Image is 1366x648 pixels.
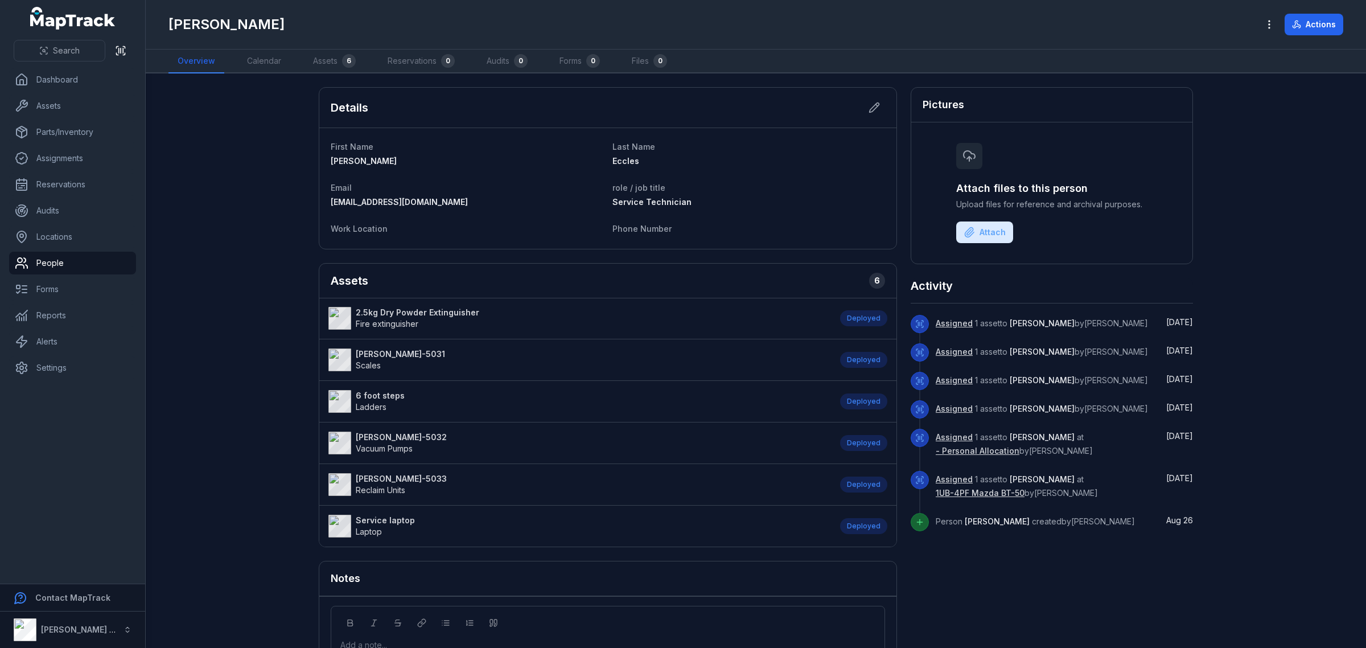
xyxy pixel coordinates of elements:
a: Audits [9,199,136,222]
time: 9/30/2025, 8:09:49 AM [1166,431,1193,441]
span: 1 asset to by [PERSON_NAME] [936,347,1148,356]
strong: Service laptop [356,515,415,526]
span: role / job title [612,183,665,192]
a: Reports [9,304,136,327]
div: Deployed [840,477,887,493]
a: Reservations [9,173,136,196]
a: Overview [168,50,224,73]
div: Deployed [840,393,887,409]
span: Ladders [356,402,386,412]
span: [PERSON_NAME] [331,156,397,166]
span: 1 asset to at by [PERSON_NAME] [936,432,1093,456]
strong: [PERSON_NAME] Air [41,625,120,634]
a: Assets [9,95,136,117]
span: [DATE] [1166,346,1193,355]
span: Work Location [331,224,388,233]
button: Search [14,40,105,61]
span: Aug 26 [1166,515,1193,525]
h2: Details [331,100,368,116]
span: [PERSON_NAME] [1010,318,1075,328]
time: 9/30/2025, 8:13:41 AM [1166,403,1193,412]
a: Service laptopLaptop [328,515,829,538]
a: [PERSON_NAME]-5032Vacuum Pumps [328,432,829,454]
span: [PERSON_NAME] [1010,375,1075,385]
a: 1UB-4PF Mazda BT-50 [936,487,1024,499]
time: 9/30/2025, 8:07:24 AM [1166,473,1193,483]
time: 9/30/2025, 8:21:30 AM [1166,317,1193,327]
div: 6 [342,54,356,68]
h2: Assets [331,273,368,289]
a: 2.5kg Dry Powder ExtinguisherFire extinguisher [328,307,829,330]
div: 0 [441,54,455,68]
a: Calendar [238,50,290,73]
span: Person created by [PERSON_NAME] [936,516,1135,526]
a: People [9,252,136,274]
span: [PERSON_NAME] [1010,432,1075,442]
div: 0 [653,54,667,68]
span: [DATE] [1166,403,1193,412]
div: 0 [514,54,528,68]
div: 0 [586,54,600,68]
div: Deployed [840,435,887,451]
a: Dashboard [9,68,136,91]
div: Deployed [840,352,887,368]
strong: 6 foot steps [356,390,405,401]
span: [PERSON_NAME] [1010,347,1075,356]
span: [DATE] [1166,317,1193,327]
span: Fire extinguisher [356,319,418,329]
a: Assets6 [304,50,365,73]
span: 1 asset to by [PERSON_NAME] [936,318,1148,328]
h1: [PERSON_NAME] [168,15,285,34]
span: [DATE] [1166,431,1193,441]
a: Files0 [623,50,676,73]
span: Phone Number [612,224,672,233]
span: 1 asset to by [PERSON_NAME] [936,375,1148,385]
span: Laptop [356,527,382,536]
a: Assigned [936,432,973,443]
button: Attach [956,222,1013,243]
a: Assigned [936,375,973,386]
span: [DATE] [1166,374,1193,384]
span: Email [331,183,352,192]
button: Actions [1285,14,1343,35]
span: Vacuum Pumps [356,444,413,453]
a: Parts/Inventory [9,121,136,143]
a: Settings [9,356,136,379]
span: [DATE] [1166,473,1193,483]
a: - Personal Allocation [936,445,1019,457]
span: Eccles [612,156,639,166]
a: Assigned [936,318,973,329]
span: Service Technician [612,197,692,207]
time: 9/30/2025, 8:14:34 AM [1166,374,1193,384]
a: Assigned [936,346,973,358]
strong: [PERSON_NAME]-5032 [356,432,447,443]
a: Audits0 [478,50,537,73]
span: [PERSON_NAME] [1010,474,1075,484]
a: [PERSON_NAME]-5031Scales [328,348,829,371]
a: Assigned [936,403,973,415]
span: [EMAIL_ADDRESS][DOMAIN_NAME] [331,197,468,207]
span: [PERSON_NAME] [1010,404,1075,413]
span: Scales [356,360,381,370]
span: Upload files for reference and archival purposes. [956,199,1147,210]
span: Last Name [612,142,655,151]
a: Locations [9,225,136,248]
a: Alerts [9,330,136,353]
span: 1 asset to at by [PERSON_NAME] [936,474,1098,498]
strong: [PERSON_NAME]-5031 [356,348,445,360]
div: 6 [869,273,885,289]
strong: 2.5kg Dry Powder Extinguisher [356,307,479,318]
div: Deployed [840,518,887,534]
a: Assigned [936,474,973,485]
span: Search [53,45,80,56]
strong: [PERSON_NAME]-5033 [356,473,447,485]
h2: Activity [911,278,953,294]
strong: Contact MapTrack [35,593,110,602]
div: Deployed [840,310,887,326]
a: [PERSON_NAME]-5033Reclaim Units [328,473,829,496]
a: Forms0 [550,50,609,73]
span: Reclaim Units [356,485,405,495]
h3: Attach files to this person [956,181,1147,196]
span: 1 asset to by [PERSON_NAME] [936,404,1148,413]
a: 6 foot stepsLadders [328,390,829,413]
